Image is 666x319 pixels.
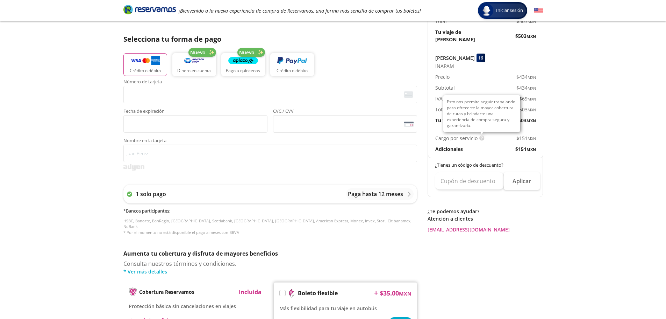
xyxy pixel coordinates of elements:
[123,259,417,275] div: Consulta nuestros términos y condiciones.
[127,117,264,131] iframe: Iframe de la fecha de caducidad de la tarjeta asegurada
[273,109,417,115] span: CVC / CVV
[435,172,504,190] input: Cupón de descuento
[123,145,417,162] input: Nombre en la tarjeta
[493,7,526,14] span: Iniciar sesión
[172,53,216,76] button: Dinero en cuenta
[435,134,478,142] p: Cargo por servicio
[435,62,454,70] span: INAPAM
[239,49,255,56] span: Nuevo
[129,303,236,310] span: Protección básica sin cancelaciones en viajes
[435,54,475,62] p: [PERSON_NAME]
[435,28,486,43] p: Tu viaje de [PERSON_NAME]
[123,4,176,15] i: Brand Logo
[270,53,314,76] button: Crédito o débito
[527,118,536,123] small: MXN
[435,117,481,124] p: Tu viaje de regreso
[179,7,421,14] em: ¡Bienvenido a la nueva experiencia de compra de Reservamos, una forma más sencilla de comprar tus...
[519,95,536,102] span: $ 69
[527,147,536,152] small: MXN
[477,54,485,62] div: 16
[428,226,543,233] a: [EMAIL_ADDRESS][DOMAIN_NAME]
[123,4,176,17] a: Brand Logo
[435,73,450,81] p: Precio
[625,278,659,312] iframe: Messagebird Livechat Widget
[298,289,338,297] p: Boleto flexible
[515,32,536,40] span: $ 503
[515,145,536,153] span: $ 151
[276,117,414,131] iframe: Iframe del código de seguridad de la tarjeta asegurada
[123,138,417,145] span: Nombre en la tarjeta
[528,85,536,91] small: MXN
[435,162,536,169] p: ¿Tienes un código de descuento?
[123,230,239,235] span: * Por el momento no está disponible el pago a meses con BBVA
[226,68,260,74] p: Pago a quincenas
[435,95,443,102] p: IVA
[277,68,308,74] p: Crédito o débito
[374,288,378,298] p: +
[435,84,455,91] p: Subtotal
[534,6,543,15] button: English
[123,79,417,86] span: Número de tarjeta
[447,99,517,129] p: Esto nos permite seguir trabajando para ofrecerte la mayor cobertura de rutas y brindarte una exp...
[516,84,536,91] span: $ 434
[123,218,417,236] p: HSBC, Banorte, BanRegio, [GEOGRAPHIC_DATA], Scotiabank, [GEOGRAPHIC_DATA], [GEOGRAPHIC_DATA], Ame...
[123,164,144,171] img: svg+xml;base64,PD94bWwgdmVyc2lvbj0iMS4wIiBlbmNvZGluZz0iVVRGLTgiPz4KPHN2ZyB3aWR0aD0iMzk2cHgiIGhlaW...
[177,68,211,74] p: Dinero en cuenta
[123,268,417,275] a: * Ver más detalles
[435,145,463,153] p: Adicionales
[515,117,536,124] span: $ 503
[528,19,536,24] small: MXN
[123,53,167,76] button: Crédito o débito
[528,136,536,141] small: MXN
[348,190,403,198] p: Paga hasta 12 meses
[528,96,536,102] small: MXN
[399,290,411,297] small: MXN
[279,305,377,312] span: Más flexibilidad para tu viaje en autobús
[435,106,447,113] p: Total
[221,53,265,76] button: Pago a quincenas
[516,134,536,142] span: $ 151
[380,289,411,298] span: $ 35.00
[239,288,262,296] p: Incluida
[130,68,161,74] p: Crédito o débito
[516,18,536,25] span: $ 503
[528,107,536,112] small: MXN
[428,215,543,222] p: Atención a clientes
[123,34,417,44] p: Selecciona tu forma de pago
[123,208,417,215] h6: * Bancos participantes :
[404,91,413,98] img: card
[123,249,417,258] p: Aumenta tu cobertura y disfruta de mayores beneficios
[435,18,447,25] p: Total
[516,106,536,113] span: $ 503
[139,288,194,296] p: Cobertura Reservamos
[428,208,543,215] p: ¿Te podemos ayudar?
[528,75,536,80] small: MXN
[190,49,206,56] span: Nuevo
[127,88,414,101] iframe: Iframe del número de tarjeta asegurada
[527,34,536,39] small: MXN
[516,73,536,81] span: $ 434
[136,190,166,198] p: 1 solo pago
[504,172,540,190] button: Aplicar
[123,109,267,115] span: Fecha de expiración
